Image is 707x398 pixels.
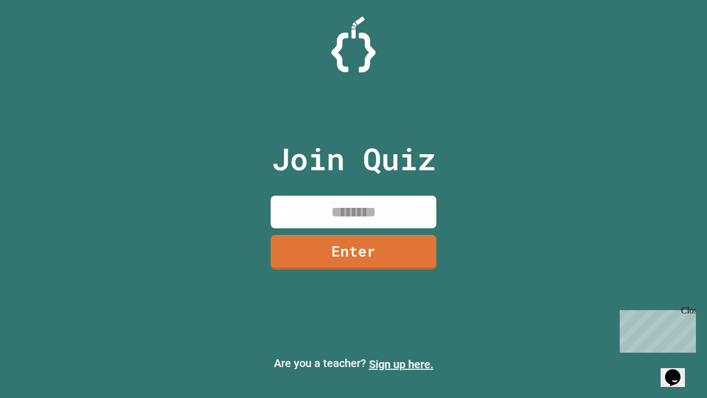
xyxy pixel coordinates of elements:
a: Sign up here. [369,358,434,371]
a: Enter [271,235,436,270]
p: Are you a teacher? [9,355,698,373]
div: Chat with us now!Close [4,4,76,70]
iframe: chat widget [615,306,696,353]
img: Logo.svg [331,17,376,72]
p: Join Quiz [272,136,436,182]
iframe: chat widget [661,354,696,387]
